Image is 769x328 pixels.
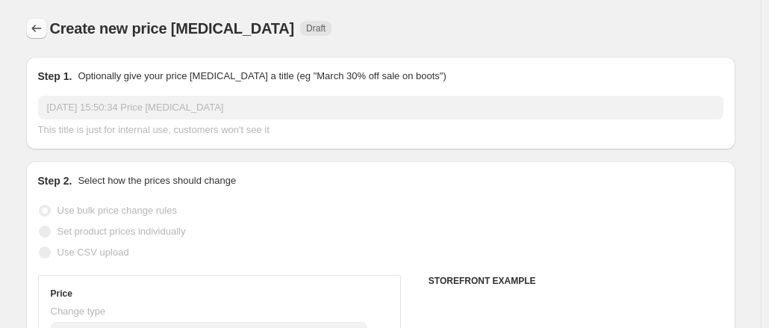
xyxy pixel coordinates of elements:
[38,96,723,120] input: 30% off holiday sale
[78,173,236,188] p: Select how the prices should change
[57,205,177,216] span: Use bulk price change rules
[429,275,723,287] h6: STOREFRONT EXAMPLE
[26,18,47,39] button: Price change jobs
[51,288,72,300] h3: Price
[51,306,106,317] span: Change type
[57,247,129,258] span: Use CSV upload
[306,22,326,34] span: Draft
[38,173,72,188] h2: Step 2.
[57,226,186,237] span: Set product prices individually
[38,124,270,135] span: This title is just for internal use, customers won't see it
[78,69,446,84] p: Optionally give your price [MEDICAL_DATA] a title (eg "March 30% off sale on boots")
[38,69,72,84] h2: Step 1.
[50,20,295,37] span: Create new price [MEDICAL_DATA]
